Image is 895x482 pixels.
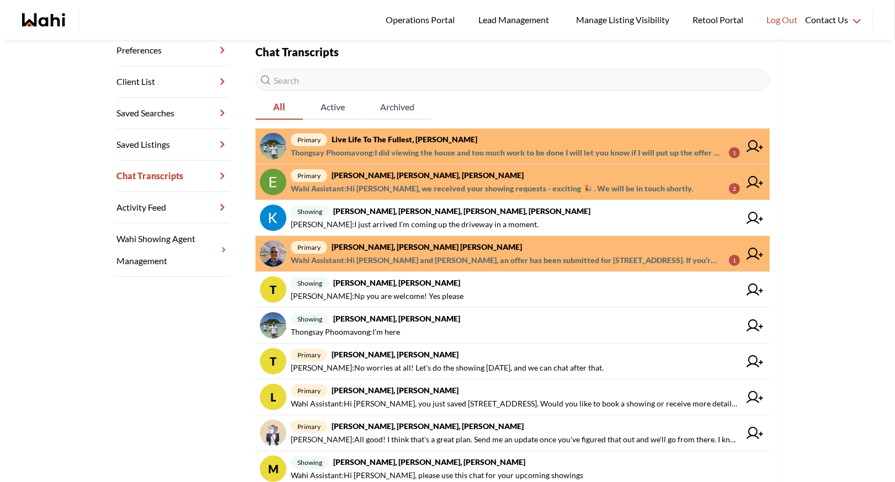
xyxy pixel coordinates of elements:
[291,133,327,146] span: primary
[260,240,286,267] img: chat avatar
[291,169,327,182] span: primary
[291,456,329,469] span: showing
[255,95,303,119] span: All
[260,420,286,446] img: chat avatar
[260,133,286,159] img: chat avatar
[303,95,363,120] button: Active
[333,457,525,467] strong: [PERSON_NAME], [PERSON_NAME], [PERSON_NAME]
[333,278,460,287] strong: [PERSON_NAME], [PERSON_NAME]
[333,314,460,323] strong: [PERSON_NAME], [PERSON_NAME]
[255,95,303,120] button: All
[255,45,339,58] strong: Chat Transcripts
[333,206,590,216] strong: [PERSON_NAME], [PERSON_NAME], [PERSON_NAME], [PERSON_NAME]
[332,385,459,395] strong: [PERSON_NAME], [PERSON_NAME]
[766,13,797,27] span: Log Out
[116,129,229,160] a: Saved Listings
[116,66,229,98] a: Client List
[260,312,286,339] img: chat avatar
[363,95,432,120] button: Archived
[255,164,770,200] a: primary[PERSON_NAME], [PERSON_NAME], [PERSON_NAME]Wahi Assistant:Hi [PERSON_NAME], we received yo...
[692,13,747,27] span: Retool Portal
[729,255,740,266] div: 1
[260,456,286,482] div: M
[255,200,770,236] a: showing[PERSON_NAME], [PERSON_NAME], [PERSON_NAME], [PERSON_NAME][PERSON_NAME]:I just arrived I’m...
[255,308,770,344] a: showing[PERSON_NAME], [PERSON_NAME]Thongsay Phoomavong:I’m here
[255,128,770,164] a: primaryLive life To the fullest, [PERSON_NAME]Thongsay Phoomavong:I did viewing the house and too...
[332,170,524,180] strong: [PERSON_NAME], [PERSON_NAME], [PERSON_NAME]
[291,290,464,303] span: [PERSON_NAME] : Np you are welcome! Yes please
[363,95,432,119] span: Archived
[332,421,524,431] strong: [PERSON_NAME], [PERSON_NAME], [PERSON_NAME]
[116,35,229,66] a: Preferences
[386,13,459,27] span: Operations Portal
[291,397,740,410] span: Wahi Assistant : Hi [PERSON_NAME], you just saved [STREET_ADDRESS]. Would you like to book a show...
[291,313,329,325] span: showing
[291,420,327,433] span: primary
[332,135,477,144] strong: Live life To the fullest, [PERSON_NAME]
[255,415,770,451] a: primary[PERSON_NAME], [PERSON_NAME], [PERSON_NAME][PERSON_NAME]:All good! I think that's a great ...
[291,469,583,482] span: Wahi Assistant : Hi [PERSON_NAME], please use this chat for your upcoming showings
[729,147,740,158] div: 1
[332,242,522,251] strong: [PERSON_NAME], [PERSON_NAME] [PERSON_NAME]
[291,218,539,231] span: [PERSON_NAME] : I just arrived I’m coming up the driveway in a moment.
[291,325,400,339] span: Thongsay Phoomavong : I’m here
[291,433,740,446] span: [PERSON_NAME] : All good! I think that's a great plan. Send me an update once you've figured that...
[332,350,459,359] strong: [PERSON_NAME], [PERSON_NAME]
[116,192,229,223] a: Activity Feed
[303,95,363,119] span: Active
[116,98,229,129] a: Saved Searches
[291,361,604,374] span: [PERSON_NAME] : No worries at all! Let’s do the showing [DATE], and we can chat after that.
[255,236,770,272] a: primary[PERSON_NAME], [PERSON_NAME] [PERSON_NAME]Wahi Assistant:Hi [PERSON_NAME] and [PERSON_NAME...
[291,254,720,267] span: Wahi Assistant : Hi [PERSON_NAME] and [PERSON_NAME], an offer has been submitted for [STREET_ADDR...
[291,349,327,361] span: primary
[291,146,720,159] span: Thongsay Phoomavong : I did viewing the house and too much work to be done I will let you know if...
[260,276,286,303] div: T
[291,384,327,397] span: primary
[291,205,329,218] span: showing
[260,169,286,195] img: chat avatar
[291,182,693,195] span: Wahi Assistant : Hi [PERSON_NAME], we received your showing requests - exciting 🎉 . We will be in...
[291,241,327,254] span: primary
[255,379,770,415] a: Lprimary[PERSON_NAME], [PERSON_NAME]Wahi Assistant:Hi [PERSON_NAME], you just saved [STREET_ADDRE...
[22,13,65,26] a: Wahi homepage
[260,384,286,410] div: L
[116,160,229,192] a: Chat Transcripts
[573,13,673,27] span: Manage Listing Visibility
[729,183,740,194] div: 2
[260,348,286,374] div: T
[116,223,229,277] a: Wahi Showing Agent Management
[260,205,286,231] img: chat avatar
[255,69,770,91] input: Search
[255,272,770,308] a: Tshowing[PERSON_NAME], [PERSON_NAME][PERSON_NAME]:Np you are welcome! Yes please
[255,344,770,379] a: Tprimary[PERSON_NAME], [PERSON_NAME][PERSON_NAME]:No worries at all! Let’s do the showing [DATE],...
[478,13,553,27] span: Lead Management
[291,277,329,290] span: showing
